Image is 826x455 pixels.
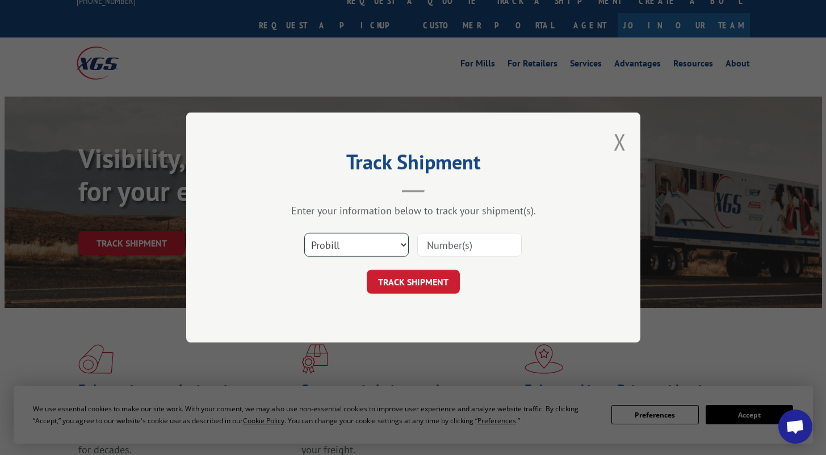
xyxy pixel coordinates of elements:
button: TRACK SHIPMENT [367,270,460,294]
button: Close modal [614,127,626,157]
h2: Track Shipment [243,154,584,176]
div: Open chat [778,410,812,444]
input: Number(s) [417,233,522,257]
div: Enter your information below to track your shipment(s). [243,204,584,217]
